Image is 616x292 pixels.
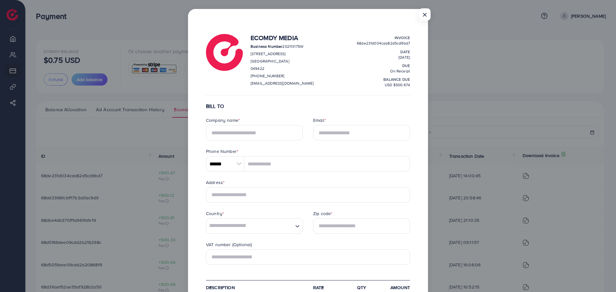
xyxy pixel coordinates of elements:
[206,148,238,154] label: Phone Number
[589,263,611,287] iframe: Chat
[313,210,332,217] label: Zip code
[206,210,224,217] label: Country
[251,34,314,42] h4: Ecomdy Media
[206,241,252,248] label: VAT number (Optional)
[313,117,326,123] label: Email
[390,68,410,74] span: On Receipt
[357,62,410,70] p: Due
[308,284,344,291] div: Rate
[207,219,293,233] input: Search for option
[357,40,410,46] span: 68de231d034caa82d5cd9bd7
[398,54,410,60] span: [DATE]
[251,65,314,72] p: 049422
[206,179,225,186] label: Address
[344,284,379,291] div: qty
[419,8,431,21] button: Close
[357,48,410,56] p: Date
[201,284,308,291] div: Description
[206,103,410,109] h6: BILL TO
[251,79,314,87] p: [EMAIL_ADDRESS][DOMAIN_NAME]
[206,117,240,123] label: Company name
[380,284,415,291] div: Amount
[251,44,282,49] strong: Business Number
[251,50,314,58] p: [STREET_ADDRESS]
[357,76,410,83] p: balance due
[206,218,303,234] div: Search for option
[251,43,314,50] p: 202113175W
[206,34,243,71] img: logo
[357,34,410,42] p: Invoice
[251,57,314,65] p: [GEOGRAPHIC_DATA]
[385,82,410,88] span: USD $500.674
[251,72,314,80] p: [PHONE_NUMBER]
